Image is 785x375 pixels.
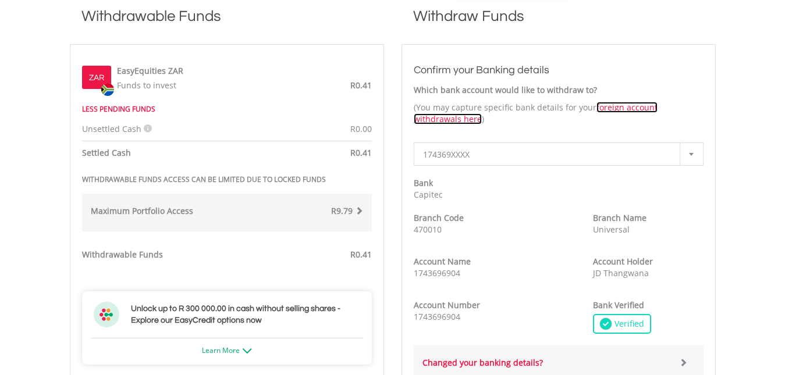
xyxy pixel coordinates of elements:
p: (You may capture specific bank details for your ) [414,102,704,125]
span: Universal [593,224,630,235]
label: EasyEquities ZAR [117,65,183,77]
strong: Account Holder [593,256,653,267]
strong: LESS PENDING FUNDS [82,104,155,114]
span: R0.41 [350,147,372,158]
strong: Branch Code [414,212,464,223]
h3: Confirm your Banking details [414,62,704,78]
strong: Settled Cash [82,147,131,158]
span: 1743696904 [414,311,460,322]
strong: Changed your banking details? [422,357,543,368]
strong: Which bank account would like to withdraw to? [414,84,597,95]
strong: Branch Name [593,212,647,223]
strong: Withdrawable Funds [82,249,163,260]
span: R0.41 [350,249,372,260]
span: 174369XXXX [423,143,677,166]
strong: Account Number [414,299,480,310]
strong: Bank Verified [593,299,644,310]
a: Learn More [202,345,252,355]
span: 470010 [414,224,442,235]
strong: Account Name [414,256,471,267]
span: R0.41 [350,80,372,91]
h1: Withdrawable Funds [70,6,384,38]
span: Funds to invest [117,80,176,91]
h1: Withdraw Funds [402,6,716,38]
span: R9.79 [331,205,353,216]
span: Capitec [414,189,443,200]
span: Verified [612,318,644,330]
img: zar.png [101,83,114,96]
strong: Maximum Portfolio Access [91,205,193,216]
strong: WITHDRAWABLE FUNDS ACCESS CAN BE LIMITED DUE TO LOCKED FUNDS [82,174,326,184]
a: foreign account withdrawals here [414,102,658,124]
img: ec-flower.svg [94,302,119,327]
img: ec-arrow-down.png [243,348,252,353]
span: R0.00 [350,123,372,134]
label: ZAR [89,72,104,84]
h3: Unlock up to R 300 000.00 in cash without selling shares - Explore our EasyCredit options now [131,303,360,326]
strong: Bank [414,177,433,188]
span: 1743696904 [414,267,460,278]
span: JD Thangwana [593,267,649,278]
span: Unsettled Cash [82,123,141,134]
